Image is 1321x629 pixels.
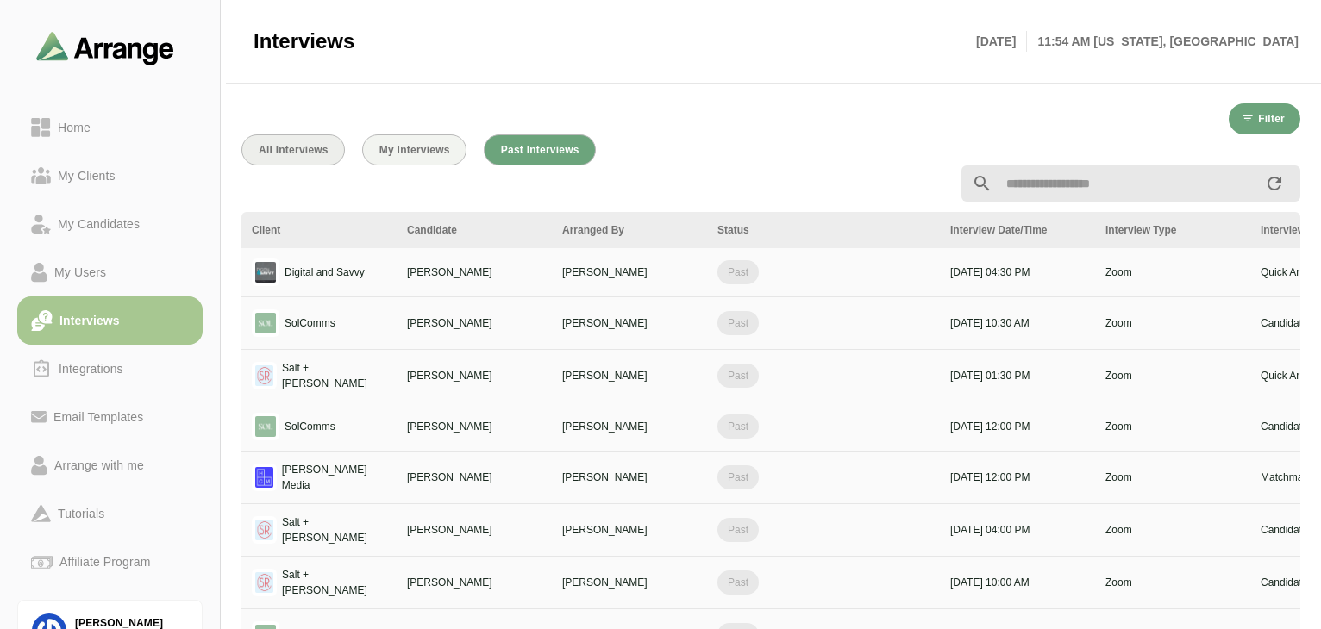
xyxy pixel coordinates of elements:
p: Zoom [1105,470,1240,485]
span: Past Interviews [500,144,579,156]
p: [PERSON_NAME] [407,315,542,331]
img: logo [252,464,277,491]
img: logo [252,258,279,286]
div: My Clients [51,165,122,186]
p: [DATE] 10:30 AM [950,315,1085,331]
span: Past [717,364,759,388]
p: Digital and Savvy [285,265,365,280]
div: Affiliate Program [53,551,157,572]
div: Email Templates [47,407,150,427]
p: [PERSON_NAME] [407,470,542,485]
a: Arrange with me [17,441,203,489]
p: [PERSON_NAME] [407,265,542,280]
p: Zoom [1105,265,1240,280]
a: My Clients [17,152,203,200]
div: Client [252,222,386,238]
p: [PERSON_NAME] [407,522,542,538]
div: Interview Type [1105,222,1240,238]
div: Arrange with me [47,455,151,476]
p: Salt + [PERSON_NAME] [282,514,386,545]
img: arrangeai-name-small-logo.4d2b8aee.svg [36,31,174,65]
a: Interviews [17,296,203,345]
p: Salt + [PERSON_NAME] [282,360,386,391]
img: logo [252,569,277,596]
div: Interview Date/Time [950,222,1085,238]
span: Filter [1257,113,1285,125]
p: [PERSON_NAME] [407,368,542,383]
p: [PERSON_NAME] [562,522,697,538]
p: [DATE] 12:00 PM [950,419,1085,434]
p: Salt + [PERSON_NAME] [282,567,386,598]
p: [DATE] 04:30 PM [950,265,1085,280]
button: Past Interviews [484,134,596,165]
span: Interviews [254,28,354,54]
span: Past [717,570,759,595]
p: Zoom [1105,575,1240,590]
p: 11:54 AM [US_STATE], [GEOGRAPHIC_DATA] [1027,31,1299,52]
a: Email Templates [17,393,203,441]
span: My Interviews [379,144,450,156]
p: [PERSON_NAME] [562,265,697,280]
p: SolComms [285,419,335,434]
a: Tutorials [17,489,203,538]
button: My Interviews [362,134,466,165]
div: Arranged By [562,222,697,238]
p: [PERSON_NAME] [562,419,697,434]
p: [PERSON_NAME] [562,368,697,383]
div: Status [717,222,930,238]
p: [PERSON_NAME] [562,575,697,590]
p: [PERSON_NAME] [562,470,697,485]
div: My Candidates [51,214,147,234]
span: Past [717,414,759,439]
div: Candidate [407,222,542,238]
p: [DATE] 01:30 PM [950,368,1085,383]
span: Past [717,465,759,489]
div: Home [51,117,97,138]
a: Affiliate Program [17,538,203,586]
div: Integrations [52,358,130,379]
button: Filter [1229,103,1300,134]
p: Zoom [1105,522,1240,538]
img: logo [252,516,277,544]
i: appended action [1264,173,1285,194]
a: My Users [17,248,203,296]
p: SolComms [285,315,335,331]
p: Zoom [1105,419,1240,434]
p: [PERSON_NAME] [407,575,542,590]
p: [DATE] 12:00 PM [950,470,1085,485]
div: My Users [47,262,113,283]
img: logo [252,309,279,337]
span: Past [717,311,759,335]
a: Home [17,103,203,152]
p: [DATE] 04:00 PM [950,522,1085,538]
span: Past [717,518,759,542]
p: [PERSON_NAME] [407,419,542,434]
button: All Interviews [241,134,345,165]
p: Zoom [1105,368,1240,383]
p: [PERSON_NAME] Media [282,462,386,493]
a: Integrations [17,345,203,393]
div: Interviews [53,310,127,331]
span: Past [717,260,759,284]
div: Tutorials [51,503,111,524]
p: [DATE] 10:00 AM [950,575,1085,590]
span: All Interviews [258,144,329,156]
img: logo [252,413,279,440]
a: My Candidates [17,200,203,248]
p: Zoom [1105,315,1240,331]
p: [DATE] [976,31,1027,52]
p: [PERSON_NAME] [562,315,697,331]
img: logo [252,362,277,389]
